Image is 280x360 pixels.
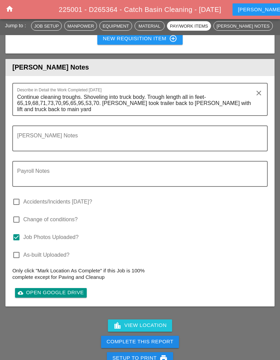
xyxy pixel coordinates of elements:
[107,338,173,346] div: Complete This Report
[255,89,263,97] i: clear
[213,21,272,31] button: [PERSON_NAME] Notes
[216,22,269,29] div: [PERSON_NAME] Notes
[34,22,59,29] div: Job Setup
[97,32,183,45] button: New Requisition Item
[15,288,86,298] a: Open Google Drive
[17,170,257,186] textarea: Payroll Notes
[99,21,132,31] button: Equipment
[169,34,177,43] i: control_point
[17,134,257,151] textarea: Foreman's Notes
[102,22,129,29] div: Equipment
[113,321,167,330] div: View Location
[12,267,149,281] p: Only click "Mark Location As Complete" if this Job is 100% complete except for Paving and Cleanup
[67,22,94,29] div: Manpower
[103,34,177,43] div: New Requisition Item
[108,319,172,332] a: View Location
[135,21,165,31] button: Material
[31,21,62,31] button: Job Setup
[64,21,97,31] button: Manpower
[23,234,79,241] label: Job Photos Uploaded?
[101,336,179,348] button: Complete This Report
[18,290,23,296] i: cloud_upload
[17,92,257,115] textarea: Describe in Detail the Work Completed Today
[5,5,14,13] i: home
[23,252,69,258] label: As-built Uploaded?
[113,321,122,330] i: location_city
[138,22,162,29] div: Material
[5,22,29,28] span: Jump to :
[59,6,221,13] span: 225001 - D265364 - Catch Basin Cleaning - [DATE]
[23,198,92,205] label: Accidents/Incidents [DATE]?
[23,216,78,223] label: Change of conditions?
[5,59,275,76] header: [PERSON_NAME] Notes
[170,22,208,29] div: Pay/Work Items
[18,289,84,297] div: Open Google Drive
[167,21,211,31] button: Pay/Work Items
